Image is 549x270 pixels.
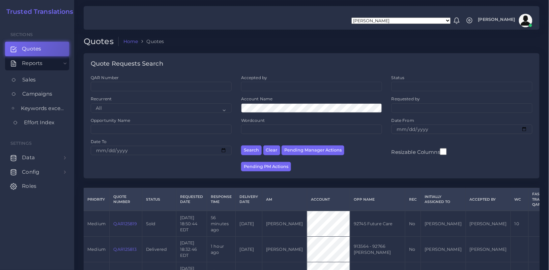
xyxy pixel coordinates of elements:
td: [PERSON_NAME] [466,211,511,236]
a: [PERSON_NAME]avatar [475,14,535,27]
label: Status [392,75,405,80]
a: Data [5,150,69,165]
span: medium [87,221,106,226]
span: Effort Index [24,119,54,126]
label: QAR Number [91,75,119,80]
th: REC [405,188,421,211]
span: Settings [10,141,32,146]
a: Roles [5,179,69,193]
td: Sold [142,211,176,236]
span: Config [22,168,39,176]
label: Account Name [241,96,273,102]
th: Priority [84,188,110,211]
th: Opp Name [350,188,405,211]
h2: Quotes [84,37,119,46]
label: Date From [392,117,414,123]
td: [PERSON_NAME] [262,237,307,262]
td: 1 hour ago [207,237,236,262]
span: Reports [22,60,42,67]
img: avatar [519,14,532,27]
span: Campaigns [22,90,52,98]
button: Pending Manager Actions [282,145,344,155]
label: Requested by [392,96,420,102]
button: Search [241,145,262,155]
td: [DATE] 18:32:46 EDT [176,237,207,262]
a: QAR125819 [113,221,137,226]
label: Date To [91,139,107,144]
span: medium [87,247,106,252]
span: Data [22,154,35,161]
a: Reports [5,56,69,70]
a: Keywords excel processor [5,101,69,115]
td: [DATE] [236,237,262,262]
th: Account [307,188,350,211]
th: Delivery Date [236,188,262,211]
span: Sales [22,76,36,83]
a: Config [5,165,69,179]
li: Quotes [138,38,164,45]
label: Accepted by [241,75,267,80]
td: No [405,237,421,262]
span: [PERSON_NAME] [478,18,515,22]
td: 92745 Future Care [350,211,405,236]
label: Wordcount [241,117,265,123]
td: 10 [511,211,528,236]
td: [DATE] [236,211,262,236]
a: Home [123,38,138,45]
th: Fast Track QAR [528,188,549,211]
th: Response Time [207,188,236,211]
td: [PERSON_NAME] [421,211,466,236]
label: Resizable Columns [392,147,447,156]
td: No [405,211,421,236]
button: Clear [263,145,280,155]
a: Effort Index [5,115,69,130]
a: Campaigns [5,87,69,101]
th: AM [262,188,307,211]
span: Quotes [22,45,41,53]
td: 913564 - 92766 [PERSON_NAME] [350,237,405,262]
a: Quotes [5,42,69,56]
th: Status [142,188,176,211]
input: Resizable Columns [440,147,447,156]
span: Roles [22,182,36,190]
a: QAR125813 [113,247,137,252]
a: Trusted Translations [2,8,74,16]
td: [PERSON_NAME] [421,237,466,262]
td: [DATE] 18:50:44 EDT [176,211,207,236]
label: Opportunity Name [91,117,130,123]
td: 56 minutes ago [207,211,236,236]
td: [PERSON_NAME] [466,237,511,262]
th: Accepted by [466,188,511,211]
button: Pending PM Actions [241,162,291,172]
th: WC [511,188,528,211]
h4: Quote Requests Search [91,60,163,68]
label: Recurrent [91,96,112,102]
td: [PERSON_NAME] [262,211,307,236]
td: Delivered [142,237,176,262]
th: Initially Assigned to [421,188,466,211]
span: Sections [10,32,33,37]
span: Keywords excel processor [21,105,64,112]
th: Quote Number [110,188,142,211]
a: Sales [5,73,69,87]
th: Requested Date [176,188,207,211]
